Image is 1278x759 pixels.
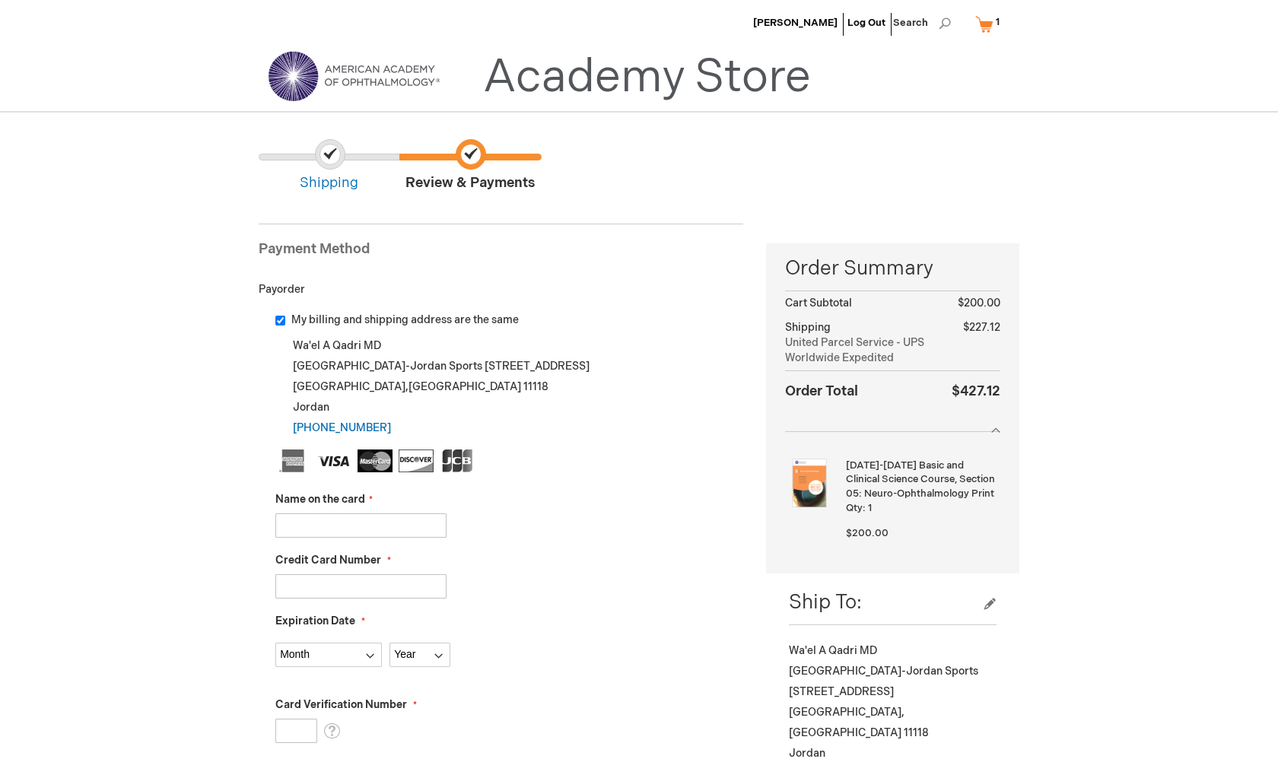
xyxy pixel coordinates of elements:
[785,255,1000,291] span: Order Summary
[275,698,407,711] span: Card Verification Number
[846,502,863,514] span: Qty
[846,527,889,539] span: $200.00
[789,726,901,739] span: [GEOGRAPHIC_DATA]
[259,139,399,193] span: Shipping
[275,554,381,567] span: Credit Card Number
[358,449,393,472] img: MasterCard
[409,380,521,393] span: [GEOGRAPHIC_DATA]
[952,383,1000,399] span: $427.12
[996,16,1000,28] span: 1
[316,449,351,472] img: Visa
[785,379,858,402] strong: Order Total
[846,459,997,501] strong: [DATE]-[DATE] Basic and Clinical Science Course, Section 05: Neuro-Ophthalmology Print
[275,615,355,627] span: Expiration Date
[399,449,434,472] img: Discover
[868,502,872,514] span: 1
[847,17,885,29] a: Log Out
[785,291,947,316] th: Cart Subtotal
[958,297,1000,310] span: $200.00
[785,335,947,366] span: United Parcel Service - UPS Worldwide Expedited
[440,449,475,472] img: JCB
[275,449,310,472] img: American Express
[785,459,834,507] img: 2025-2026 Basic and Clinical Science Course, Section 05: Neuro-Ophthalmology Print
[972,11,1009,37] a: 1
[259,283,305,296] span: Payorder
[275,335,743,438] div: Wa'el A Qadri MD [GEOGRAPHIC_DATA]-Jordan Sports [STREET_ADDRESS] [GEOGRAPHIC_DATA] , 11118 Jordan
[259,240,743,267] div: Payment Method
[291,313,519,326] span: My billing and shipping address are the same
[275,493,365,506] span: Name on the card
[275,719,317,743] input: Card Verification Number
[893,8,951,38] span: Search
[275,574,447,599] input: Credit Card Number
[789,591,862,615] span: Ship To:
[963,321,1000,334] span: $227.12
[399,139,540,193] span: Review & Payments
[785,321,831,334] span: Shipping
[293,421,391,434] a: [PHONE_NUMBER]
[483,50,811,105] a: Academy Store
[753,17,838,29] a: [PERSON_NAME]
